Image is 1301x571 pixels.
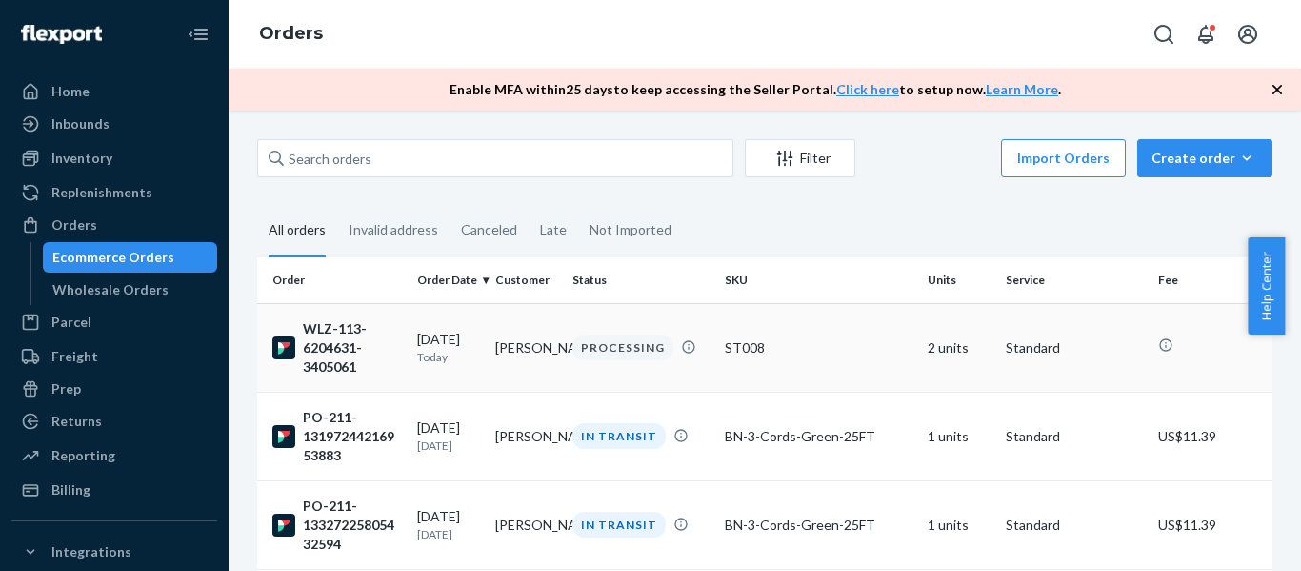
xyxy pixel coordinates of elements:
div: Freight [51,347,98,366]
div: IN TRANSIT [572,423,666,449]
th: Service [998,257,1151,303]
a: Parcel [11,307,217,337]
div: Inbounds [51,114,110,133]
a: Orders [259,23,323,44]
td: US$11.39 [1151,392,1272,480]
td: [PERSON_NAME] [488,303,566,392]
div: Filter [746,149,854,168]
a: Billing [11,475,217,505]
div: Billing [51,480,90,500]
div: Canceled [461,205,517,255]
td: US$11.39 [1151,480,1272,569]
td: 2 units [920,303,998,392]
div: WLZ-113-6204631-3405061 [272,319,402,377]
div: ST008 [725,338,912,357]
a: Prep [11,374,217,404]
div: Create order [1151,149,1258,168]
div: Parcel [51,313,91,332]
div: Replenishments [51,183,152,202]
a: Learn More [986,81,1058,97]
button: Open Search Box [1145,15,1183,53]
div: Prep [51,379,81,398]
div: Reporting [51,446,115,465]
div: Home [51,82,90,101]
input: Search orders [257,139,733,177]
div: [DATE] [417,330,480,365]
div: Customer [495,272,558,288]
div: BN-3-Cords-Green-25FT [725,427,912,446]
button: Create order [1137,139,1272,177]
td: 1 units [920,480,998,569]
button: Open account menu [1229,15,1267,53]
th: Units [920,257,998,303]
td: [PERSON_NAME] [488,392,566,480]
a: Orders [11,210,217,240]
div: [DATE] [417,418,480,454]
a: Inbounds [11,109,217,139]
th: Fee [1151,257,1272,303]
p: [DATE] [417,526,480,542]
div: Integrations [51,542,131,561]
div: Not Imported [590,205,671,255]
div: All orders [269,205,326,257]
div: Invalid address [349,205,438,255]
p: Enable MFA within 25 days to keep accessing the Seller Portal. to setup now. . [450,80,1061,99]
a: Inventory [11,143,217,173]
a: Wholesale Orders [43,275,218,305]
div: [DATE] [417,507,480,542]
th: SKU [717,257,920,303]
div: BN-3-Cords-Green-25FT [725,516,912,535]
button: Integrations [11,537,217,567]
button: Help Center [1248,237,1285,335]
th: Order Date [410,257,488,303]
div: Orders [51,215,97,235]
div: PO-211-13197244216953883 [272,408,402,465]
p: [DATE] [417,438,480,454]
a: Ecommerce Orders [43,242,218,273]
div: Inventory [51,149,112,168]
div: Returns [51,412,102,431]
p: Standard [1006,338,1143,357]
div: IN TRANSIT [572,512,666,538]
div: Ecommerce Orders [52,248,174,267]
a: Freight [11,341,217,372]
a: Reporting [11,440,217,471]
p: Standard [1006,427,1143,446]
ol: breadcrumbs [244,7,338,62]
p: Today [417,349,480,365]
button: Import Orders [1001,139,1126,177]
div: PROCESSING [572,335,673,360]
button: Filter [745,139,855,177]
a: Click here [836,81,899,97]
div: Late [540,205,567,255]
a: Home [11,76,217,107]
div: PO-211-13327225805432594 [272,497,402,554]
img: Flexport logo [21,25,102,44]
a: Returns [11,406,217,437]
td: [PERSON_NAME] [488,480,566,569]
th: Status [565,257,717,303]
button: Close Navigation [179,15,217,53]
a: Replenishments [11,177,217,208]
div: Wholesale Orders [52,280,169,299]
button: Open notifications [1187,15,1225,53]
th: Order [257,257,410,303]
p: Standard [1006,516,1143,535]
td: 1 units [920,392,998,480]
